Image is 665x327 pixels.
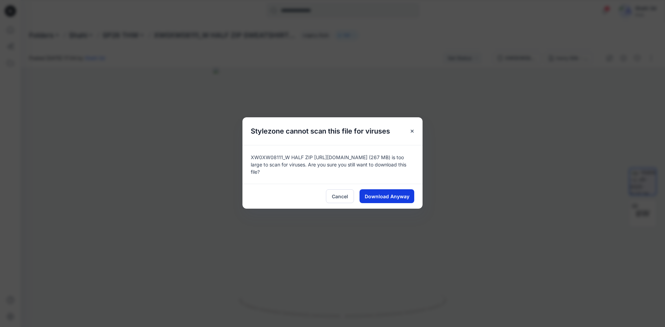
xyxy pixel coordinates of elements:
button: Close [406,125,418,137]
button: Cancel [326,189,354,203]
button: Download Anyway [360,189,414,203]
h5: Stylezone cannot scan this file for viruses [242,117,398,145]
span: Download Anyway [365,193,409,200]
div: XW0XW08111_W HALF ZIP [URL][DOMAIN_NAME] (267 MB) is too large to scan for viruses. Are you sure ... [242,145,423,184]
span: Cancel [332,193,348,200]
